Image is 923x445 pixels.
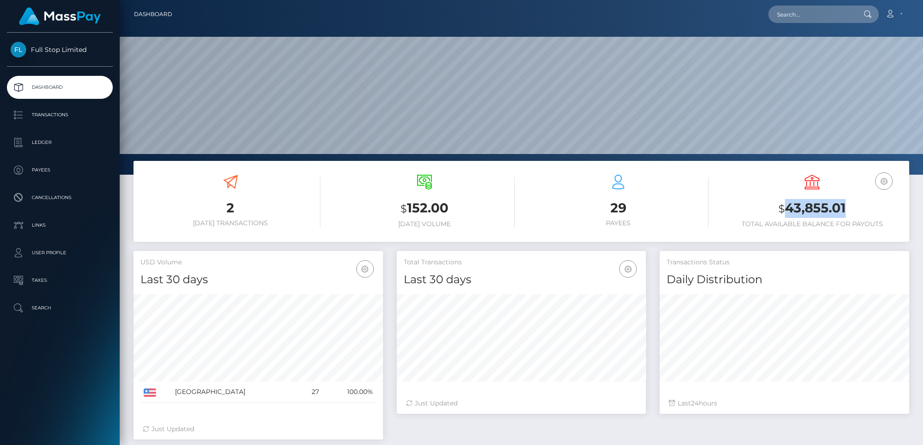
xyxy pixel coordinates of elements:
[7,214,113,237] a: Links
[722,220,902,228] h6: Total Available Balance for Payouts
[11,80,109,94] p: Dashboard
[401,202,407,215] small: $
[7,159,113,182] a: Payees
[722,199,902,218] h3: 43,855.01
[7,46,113,54] span: Full Stop Limited
[134,5,172,24] a: Dashboard
[11,42,26,57] img: Full Stop Limited
[143,424,374,434] div: Just Updated
[11,246,109,260] p: User Profile
[11,136,109,149] p: Ledger
[322,382,376,403] td: 100.00%
[667,272,902,288] h4: Daily Distribution
[334,199,514,218] h3: 152.00
[11,191,109,205] p: Cancellations
[140,258,376,267] h5: USD Volume
[404,272,639,288] h4: Last 30 days
[7,103,113,126] a: Transactions
[7,297,113,319] a: Search
[7,269,113,292] a: Taxes
[528,199,708,217] h3: 29
[404,258,639,267] h5: Total Transactions
[11,274,109,287] p: Taxes
[140,219,320,227] h6: [DATE] Transactions
[7,186,113,209] a: Cancellations
[140,199,320,217] h3: 2
[334,220,514,228] h6: [DATE] Volume
[7,241,113,264] a: User Profile
[144,388,156,397] img: US.png
[11,163,109,177] p: Payees
[7,131,113,154] a: Ledger
[406,399,637,408] div: Just Updated
[19,7,101,25] img: MassPay Logo
[669,399,900,408] div: Last hours
[667,258,902,267] h5: Transactions Status
[7,76,113,99] a: Dashboard
[140,272,376,288] h4: Last 30 days
[778,202,785,215] small: $
[172,382,299,403] td: [GEOGRAPHIC_DATA]
[300,382,323,403] td: 27
[528,219,708,227] h6: Payees
[768,6,855,23] input: Search...
[11,108,109,122] p: Transactions
[691,399,699,407] span: 24
[11,301,109,315] p: Search
[11,218,109,232] p: Links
